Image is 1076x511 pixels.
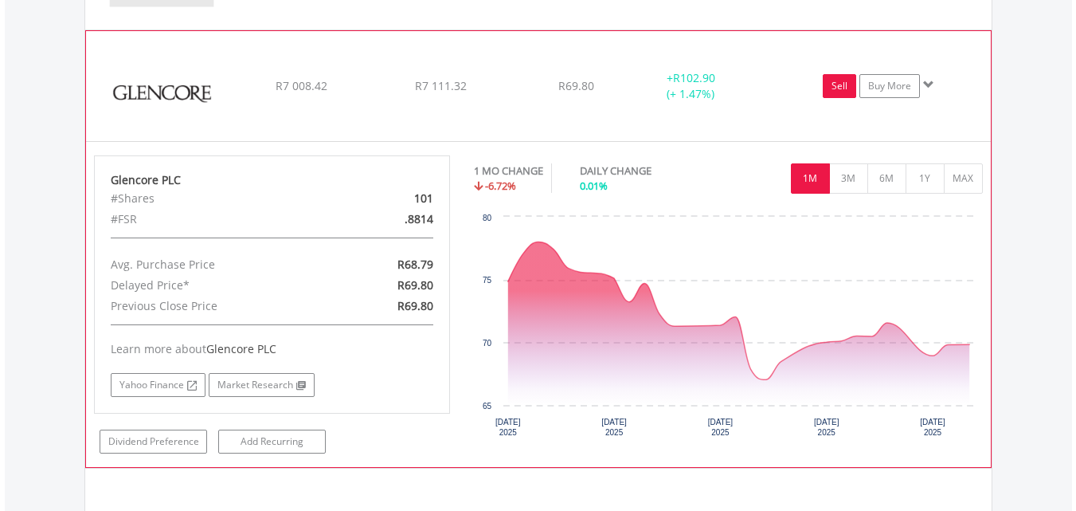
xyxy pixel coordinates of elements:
[99,296,330,316] div: Previous Close Price
[100,430,207,454] a: Dividend Preference
[99,275,330,296] div: Delayed Price*
[485,179,516,193] span: -6.72%
[111,373,205,397] a: Yahoo Finance
[209,373,315,397] a: Market Research
[867,163,906,194] button: 6M
[99,188,330,209] div: #Shares
[829,163,868,194] button: 3M
[397,298,433,313] span: R69.80
[483,402,492,411] text: 65
[791,163,830,194] button: 1M
[483,214,492,222] text: 80
[330,188,445,209] div: 101
[111,341,434,357] div: Learn more about
[601,418,627,437] text: [DATE] 2025
[474,209,982,448] svg: Interactive chart
[673,70,715,85] span: R102.90
[495,418,521,437] text: [DATE] 2025
[580,163,707,179] div: DAILY CHANGE
[580,179,608,193] span: 0.01%
[397,277,433,293] span: R69.80
[944,163,983,194] button: MAX
[906,163,945,194] button: 1Y
[94,51,231,137] img: EQU.ZA.GLN.png
[99,209,330,230] div: #FSR
[474,163,543,179] div: 1 MO CHANGE
[483,339,492,348] text: 70
[111,172,434,188] div: Glencore PLC
[708,418,734,437] text: [DATE] 2025
[859,74,920,98] a: Buy More
[474,209,983,448] div: Chart. Highcharts interactive chart.
[218,430,326,454] a: Add Recurring
[397,257,433,272] span: R68.79
[415,78,467,93] span: R7 111.32
[99,254,330,275] div: Avg. Purchase Price
[631,70,750,102] div: + (+ 1.47%)
[330,209,445,230] div: .8814
[920,418,945,437] text: [DATE] 2025
[276,78,327,93] span: R7 008.42
[558,78,594,93] span: R69.80
[206,341,276,356] span: Glencore PLC
[814,418,839,437] text: [DATE] 2025
[483,276,492,285] text: 75
[823,74,856,98] a: Sell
